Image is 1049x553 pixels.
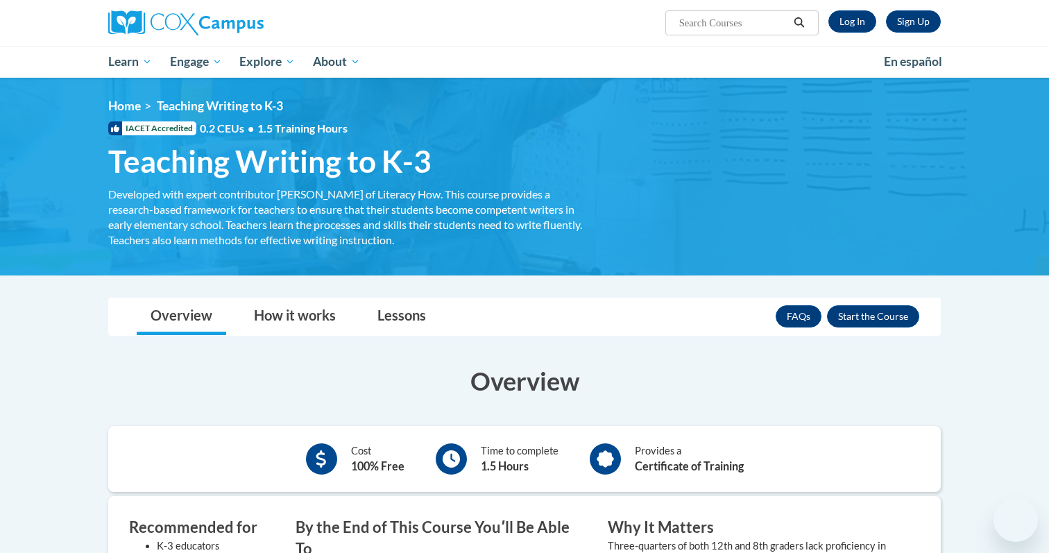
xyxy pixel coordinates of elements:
img: Cox Campus [108,10,264,35]
a: Learn [99,46,161,78]
span: En español [884,54,942,69]
span: Learn [108,53,152,70]
h3: Why It Matters [608,517,899,538]
div: Provides a [635,443,744,475]
a: Cox Campus [108,10,372,35]
b: 100% Free [351,459,404,473]
a: FAQs [776,305,821,327]
div: Developed with expert contributor [PERSON_NAME] of Literacy How. This course provides a research-... [108,187,587,248]
span: • [248,121,254,135]
div: Time to complete [481,443,558,475]
a: En español [875,47,951,76]
a: Home [108,99,141,113]
button: Enroll [827,305,919,327]
span: Engage [170,53,222,70]
b: 1.5 Hours [481,459,529,473]
h3: Recommended for [129,517,275,538]
span: Teaching Writing to K-3 [157,99,283,113]
a: Explore [230,46,304,78]
span: About [313,53,360,70]
button: Search [789,15,810,31]
iframe: Button to launch messaging window [993,497,1038,542]
a: Log In [828,10,876,33]
input: Search Courses [678,15,789,31]
span: 0.2 CEUs [200,121,348,136]
span: IACET Accredited [108,121,196,135]
a: How it works [240,298,350,335]
a: About [304,46,369,78]
a: Engage [161,46,231,78]
a: Overview [137,298,226,335]
span: Explore [239,53,295,70]
div: Cost [351,443,404,475]
span: Teaching Writing to K-3 [108,143,432,180]
a: Lessons [364,298,440,335]
h3: Overview [108,364,941,398]
div: Main menu [87,46,962,78]
a: Register [886,10,941,33]
b: Certificate of Training [635,459,744,473]
span: 1.5 Training Hours [257,121,348,135]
